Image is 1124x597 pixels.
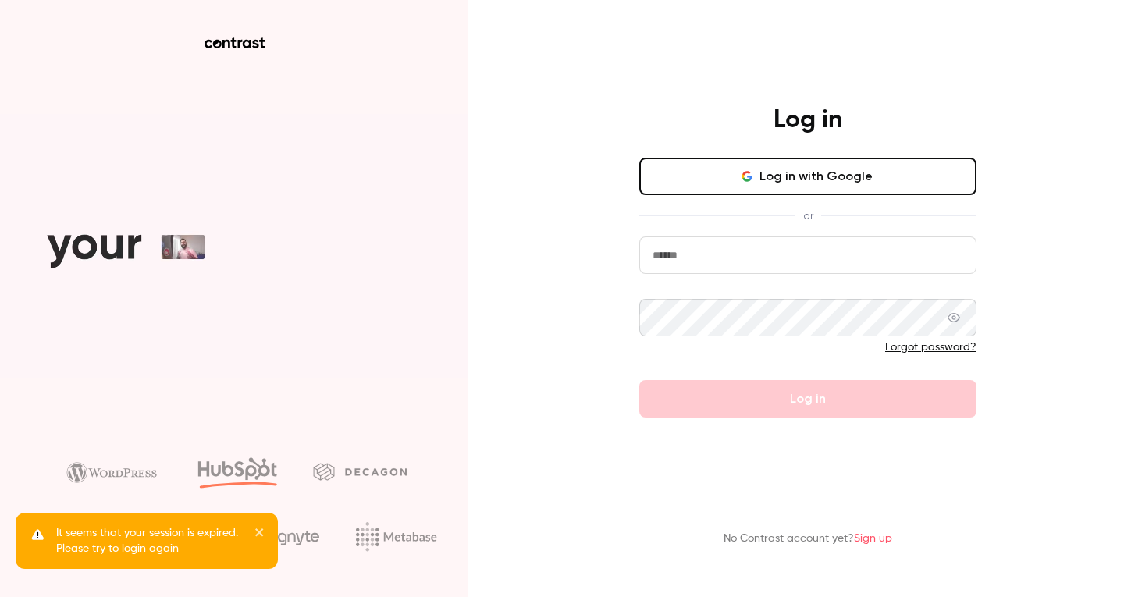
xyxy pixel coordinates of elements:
[795,208,821,224] span: or
[639,158,976,195] button: Log in with Google
[854,533,892,544] a: Sign up
[56,525,244,556] p: It seems that your session is expired. Please try to login again
[774,105,842,136] h4: Log in
[885,342,976,353] a: Forgot password?
[724,531,892,547] p: No Contrast account yet?
[313,463,407,480] img: decagon
[254,525,265,544] button: close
